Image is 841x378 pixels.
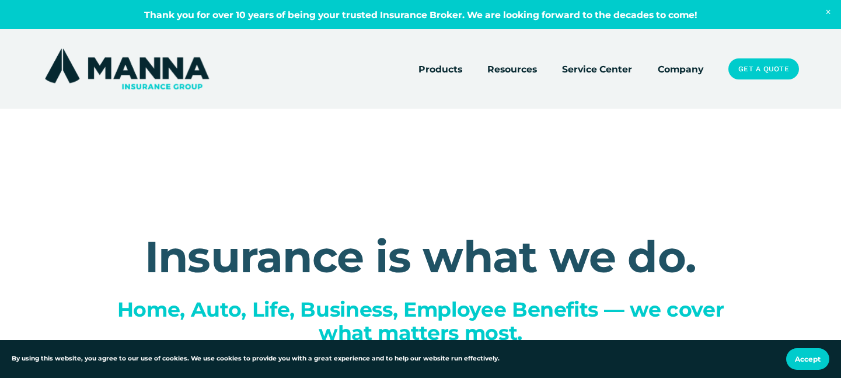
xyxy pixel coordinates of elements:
span: Resources [487,62,537,77]
a: folder dropdown [418,61,462,77]
span: Products [418,62,462,77]
p: By using this website, you agree to our use of cookies. We use cookies to provide you with a grea... [12,354,500,364]
span: Home, Auto, Life, Business, Employee Benefits — we cover what matters most. [117,297,730,345]
strong: Insurance is what we do. [145,230,696,283]
a: folder dropdown [487,61,537,77]
img: Manna Insurance Group [42,46,212,92]
button: Accept [786,348,829,370]
span: Accept [795,355,821,363]
a: Company [658,61,703,77]
a: Service Center [562,61,632,77]
a: Get a Quote [728,58,799,79]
